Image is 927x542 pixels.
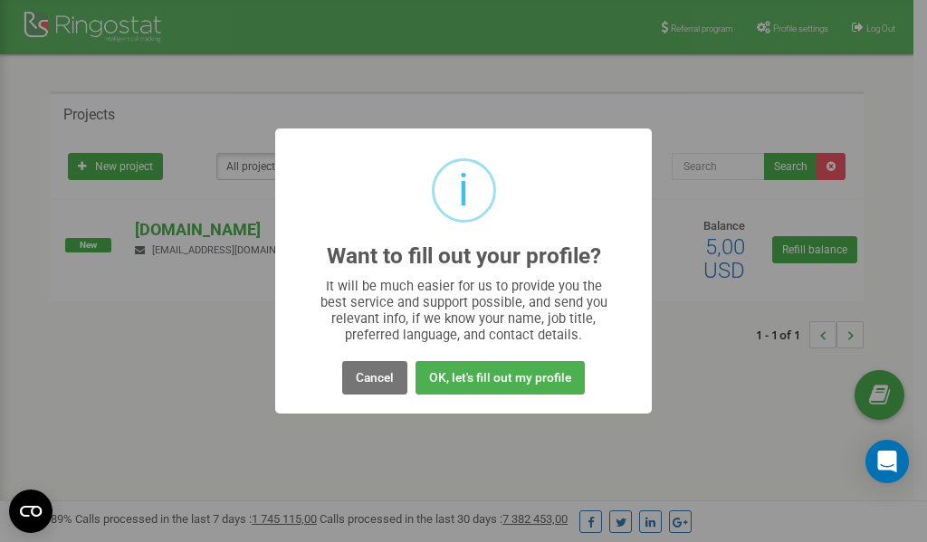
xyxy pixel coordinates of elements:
div: Open Intercom Messenger [865,440,909,483]
div: i [458,161,469,220]
button: Cancel [342,361,407,395]
div: It will be much easier for us to provide you the best service and support possible, and send you ... [311,278,616,343]
h2: Want to fill out your profile? [327,244,601,269]
button: OK, let's fill out my profile [416,361,585,395]
button: Open CMP widget [9,490,53,533]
